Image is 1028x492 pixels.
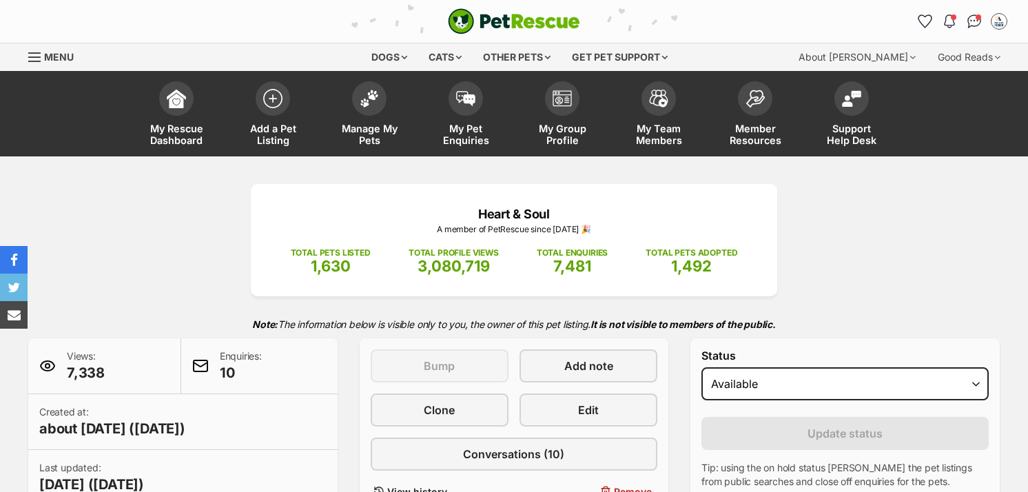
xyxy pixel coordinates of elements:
[128,74,225,156] a: My Rescue Dashboard
[944,14,955,28] img: notifications-46538b983faf8c2785f20acdc204bb7945ddae34d4c08c2a6579f10ce5e182be.svg
[724,123,786,146] span: Member Resources
[671,257,712,275] span: 1,492
[553,90,572,107] img: group-profile-icon-3fa3cf56718a62981997c0bc7e787c4b2cf8bcc04b72c1350f741eb67cf2f40e.svg
[938,10,960,32] button: Notifications
[271,223,757,236] p: A member of PetRescue since [DATE] 🎉
[424,358,455,374] span: Bump
[628,123,690,146] span: My Team Members
[701,349,989,362] label: Status
[419,43,471,71] div: Cats
[520,349,657,382] a: Add note
[145,123,207,146] span: My Rescue Dashboard
[701,461,989,489] p: Tip: using the on hold status [PERSON_NAME] the pet listings from public searches and close off e...
[263,89,282,108] img: add-pet-listing-icon-0afa8454b4691262ce3f59096e99ab1cd57d4a30225e0717b998d2c9b9846f56.svg
[39,405,185,438] p: Created at:
[537,247,608,259] p: TOTAL ENQUIRIES
[746,90,765,108] img: member-resources-icon-8e73f808a243e03378d46382f2149f9095a855e16c252ad45f914b54edf8863c.svg
[371,393,508,427] a: Clone
[707,74,803,156] a: Member Resources
[473,43,560,71] div: Other pets
[220,349,262,382] p: Enquiries:
[242,123,304,146] span: Add a Pet Listing
[167,89,186,108] img: dashboard-icon-eb2f2d2d3e046f16d808141f083e7271f6b2e854fb5c12c21221c1fb7104beca.svg
[39,419,185,438] span: about [DATE] ([DATE])
[914,10,936,32] a: Favourites
[967,14,982,28] img: chat-41dd97257d64d25036548639549fe6c8038ab92f7586957e7f3b1b290dea8141.svg
[992,14,1006,28] img: Megan Ostwald profile pic
[590,318,776,330] strong: It is not visible to members of the public.
[514,74,610,156] a: My Group Profile
[360,90,379,107] img: manage-my-pets-icon-02211641906a0b7f246fdf0571729dbe1e7629f14944591b6c1af311fb30b64b.svg
[842,90,861,107] img: help-desk-icon-fdf02630f3aa405de69fd3d07c3f3aa587a6932b1a1747fa1d2bba05be0121f9.svg
[321,74,418,156] a: Manage My Pets
[963,10,985,32] a: Conversations
[448,8,580,34] a: PetRescue
[252,318,278,330] strong: Note:
[988,10,1010,32] button: My account
[220,363,262,382] span: 10
[646,247,737,259] p: TOTAL PETS ADOPTED
[424,402,455,418] span: Clone
[463,446,564,462] span: Conversations (10)
[225,74,321,156] a: Add a Pet Listing
[649,90,668,107] img: team-members-icon-5396bd8760b3fe7c0b43da4ab00e1e3bb1a5d9ba89233759b79545d2d3fc5d0d.svg
[803,74,900,156] a: Support Help Desk
[67,363,105,382] span: 7,338
[531,123,593,146] span: My Group Profile
[789,43,925,71] div: About [PERSON_NAME]
[456,91,475,106] img: pet-enquiries-icon-7e3ad2cf08bfb03b45e93fb7055b45f3efa6380592205ae92323e6603595dc1f.svg
[578,402,599,418] span: Edit
[562,43,677,71] div: Get pet support
[67,349,105,382] p: Views:
[701,417,989,450] button: Update status
[371,349,508,382] button: Bump
[291,247,371,259] p: TOTAL PETS LISTED
[409,247,499,259] p: TOTAL PROFILE VIEWS
[610,74,707,156] a: My Team Members
[418,257,490,275] span: 3,080,719
[520,393,657,427] a: Edit
[435,123,497,146] span: My Pet Enquiries
[418,74,514,156] a: My Pet Enquiries
[808,425,883,442] span: Update status
[271,205,757,223] p: Heart & Soul
[821,123,883,146] span: Support Help Desk
[338,123,400,146] span: Manage My Pets
[28,43,83,68] a: Menu
[564,358,613,374] span: Add note
[311,257,351,275] span: 1,630
[371,438,658,471] a: Conversations (10)
[553,257,591,275] span: 7,481
[928,43,1010,71] div: Good Reads
[44,51,74,63] span: Menu
[28,310,1000,338] p: The information below is visible only to you, the owner of this pet listing.
[362,43,417,71] div: Dogs
[448,8,580,34] img: logo-cat-932fe2b9b8326f06289b0f2fb663e598f794de774fb13d1741a6617ecf9a85b4.svg
[914,10,1010,32] ul: Account quick links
